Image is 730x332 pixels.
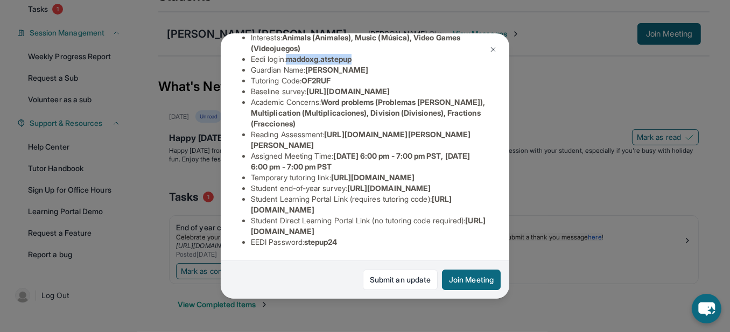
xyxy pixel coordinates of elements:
span: [PERSON_NAME] [305,65,368,74]
img: Close Icon [489,45,497,54]
li: Interests : [251,32,488,54]
button: Join Meeting [442,270,501,290]
li: Student Learning Portal Link (requires tutoring code) : [251,194,488,215]
button: chat-button [692,294,721,323]
span: OF2RUF [301,76,331,85]
span: Word problems (Problemas [PERSON_NAME]), Multiplication (Multiplicaciones), Division (Divisiones)... [251,97,485,128]
span: [URL][DOMAIN_NAME] [347,183,431,193]
span: [URL][DOMAIN_NAME] [331,173,415,182]
li: Tutoring Code : [251,75,488,86]
li: Baseline survey : [251,86,488,97]
li: Reading Assessment : [251,129,488,151]
li: Eedi login : [251,54,488,65]
span: maddoxg.atstepup [286,54,352,63]
span: [URL][DOMAIN_NAME][PERSON_NAME][PERSON_NAME] [251,130,471,150]
li: EEDI Password : [251,237,488,248]
a: Submit an update [363,270,438,290]
span: stepup24 [304,237,338,246]
span: [DATE] 6:00 pm - 7:00 pm PST, [DATE] 6:00 pm - 7:00 pm PST [251,151,470,171]
li: Student end-of-year survey : [251,183,488,194]
li: Temporary tutoring link : [251,172,488,183]
li: Student Direct Learning Portal Link (no tutoring code required) : [251,215,488,237]
span: [URL][DOMAIN_NAME] [306,87,390,96]
li: Assigned Meeting Time : [251,151,488,172]
li: Guardian Name : [251,65,488,75]
li: Academic Concerns : [251,97,488,129]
